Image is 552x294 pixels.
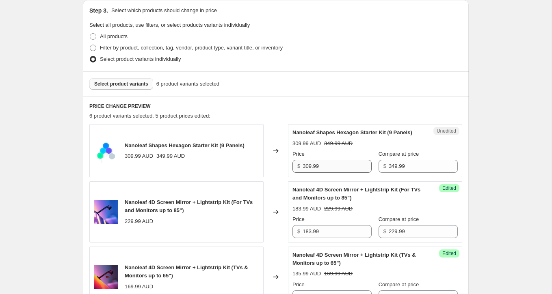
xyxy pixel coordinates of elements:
[89,113,210,119] span: 6 product variants selected. 5 product prices edited:
[94,81,148,87] span: Select product variants
[292,187,420,201] span: Nanoleaf 4D Screen Mirror + Lightstrip Kit (For TVs and Monitors up to 85")
[324,139,353,148] strike: 349.99 AUD
[100,45,283,51] span: Filter by product, collection, tag, vendor, product type, variant title, or inventory
[297,228,300,234] span: $
[379,216,419,222] span: Compare at price
[94,139,118,163] img: 2-floating-nanoleaf-shapes-light-panels-hexagons-smarter-kit_2x_60048883-f651-466d-b301-266336303...
[100,56,181,62] span: Select product variants individually
[292,281,305,288] span: Price
[383,228,386,234] span: $
[156,152,185,160] strike: 349.99 AUD
[125,152,153,160] div: 309.99 AUD
[89,6,108,15] h2: Step 3.
[324,205,353,213] strike: 229.99 AUD
[89,22,250,28] span: Select all products, use filters, or select products variants individually
[379,281,419,288] span: Compare at price
[292,129,412,135] span: Nanoleaf Shapes Hexagon Starter Kit (9 Panels)
[125,217,153,225] div: 229.99 AUD
[125,199,253,213] span: Nanoleaf 4D Screen Mirror + Lightstrip Kit (For TVs and Monitors up to 85")
[89,78,153,90] button: Select product variants
[100,33,128,39] span: All products
[324,270,353,278] strike: 169.99 AUD
[125,283,153,291] div: 169.99 AUD
[156,80,219,88] span: 6 product variants selected
[379,151,419,157] span: Compare at price
[292,205,321,213] div: 183.99 AUD
[125,264,248,279] span: Nanoleaf 4D Screen Mirror + Lightstrip Kit (TVs & Monitors up to 65")
[125,142,245,148] span: Nanoleaf Shapes Hexagon Starter Kit (9 Panels)
[292,151,305,157] span: Price
[89,103,462,109] h6: PRICE CHANGE PREVIEW
[292,216,305,222] span: Price
[292,252,416,266] span: Nanoleaf 4D Screen Mirror + Lightstrip Kit (TVs & Monitors up to 65")
[383,163,386,169] span: $
[94,265,118,289] img: 1-nanoleaf-4d-pdp-shop-privacy-desktop_2x_1970d4ca-9106-4698-9ca7-50b7d8c5e7ef_80x.jpg
[437,128,456,134] span: Unedited
[94,200,118,224] img: 1-nanoleaf-4d-pdp-shop-85-desktop_2x_b62c6774-4882-4094-8bd6-712d47aa09c2_80x.jpg
[292,139,321,148] div: 309.99 AUD
[292,270,321,278] div: 135.99 AUD
[442,185,456,191] span: Edited
[297,163,300,169] span: $
[111,6,217,15] p: Select which products should change in price
[442,250,456,257] span: Edited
